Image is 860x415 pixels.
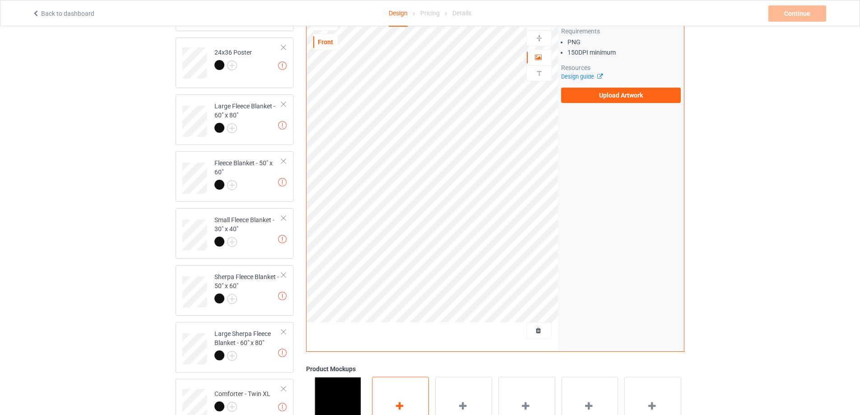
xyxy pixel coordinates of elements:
img: svg+xml;base64,PD94bWwgdmVyc2lvbj0iMS4wIiBlbmNvZGluZz0iVVRGLTgiPz4KPHN2ZyB3aWR0aD0iMjJweCIgaGVpZ2... [227,61,237,70]
div: Large Sherpa Fleece Blanket - 60" x 80" [214,329,282,360]
div: Large Fleece Blanket - 60" x 80" [176,94,293,145]
img: svg+xml;base64,PD94bWwgdmVyc2lvbj0iMS4wIiBlbmNvZGluZz0iVVRGLTgiPz4KPHN2ZyB3aWR0aD0iMjJweCIgaGVpZ2... [227,294,237,304]
img: exclamation icon [278,403,287,411]
img: exclamation icon [278,292,287,300]
img: exclamation icon [278,178,287,187]
div: Large Sherpa Fleece Blanket - 60" x 80" [176,322,293,373]
div: 24x36 Poster [176,37,293,88]
img: exclamation icon [278,121,287,130]
div: Large Fleece Blanket - 60" x 80" [214,102,282,132]
img: exclamation icon [278,61,287,70]
img: exclamation icon [278,349,287,357]
div: Details [452,0,471,26]
div: 24x36 Poster [214,48,252,70]
div: Sherpa Fleece Blanket - 50" x 60" [214,272,282,303]
li: PNG [567,37,681,47]
div: Pricing [420,0,440,26]
div: Small Fleece Blanket - 30" x 40" [214,215,282,246]
a: Back to dashboard [32,10,94,17]
div: Small Fleece Blanket - 30" x 40" [176,208,293,259]
div: Requirements [561,27,681,36]
img: svg+xml;base64,PD94bWwgdmVyc2lvbj0iMS4wIiBlbmNvZGluZz0iVVRGLTgiPz4KPHN2ZyB3aWR0aD0iMjJweCIgaGVpZ2... [227,123,237,133]
div: Front [313,37,338,47]
div: Product Mockups [306,365,684,374]
img: svg+xml;base64,PD94bWwgdmVyc2lvbj0iMS4wIiBlbmNvZGluZz0iVVRGLTgiPz4KPHN2ZyB3aWR0aD0iMjJweCIgaGVpZ2... [227,237,237,247]
img: svg+xml;base64,PD94bWwgdmVyc2lvbj0iMS4wIiBlbmNvZGluZz0iVVRGLTgiPz4KPHN2ZyB3aWR0aD0iMjJweCIgaGVpZ2... [227,180,237,190]
div: Comforter - Twin XL [214,389,270,411]
img: svg+xml;base64,PD94bWwgdmVyc2lvbj0iMS4wIiBlbmNvZGluZz0iVVRGLTgiPz4KPHN2ZyB3aWR0aD0iMjJweCIgaGVpZ2... [227,351,237,361]
a: Design guide [561,73,602,80]
img: exclamation icon [278,235,287,243]
img: svg%3E%0A [535,69,544,78]
label: Upload Artwork [561,88,681,103]
div: Design [389,0,408,27]
li: 150 DPI minimum [567,48,681,57]
div: Resources [561,63,681,72]
img: svg+xml;base64,PD94bWwgdmVyc2lvbj0iMS4wIiBlbmNvZGluZz0iVVRGLTgiPz4KPHN2ZyB3aWR0aD0iMjJweCIgaGVpZ2... [227,402,237,412]
div: Fleece Blanket - 50" x 60" [214,159,282,189]
div: Fleece Blanket - 50" x 60" [176,151,293,202]
div: Sherpa Fleece Blanket - 50" x 60" [176,265,293,316]
img: svg%3E%0A [535,34,544,42]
